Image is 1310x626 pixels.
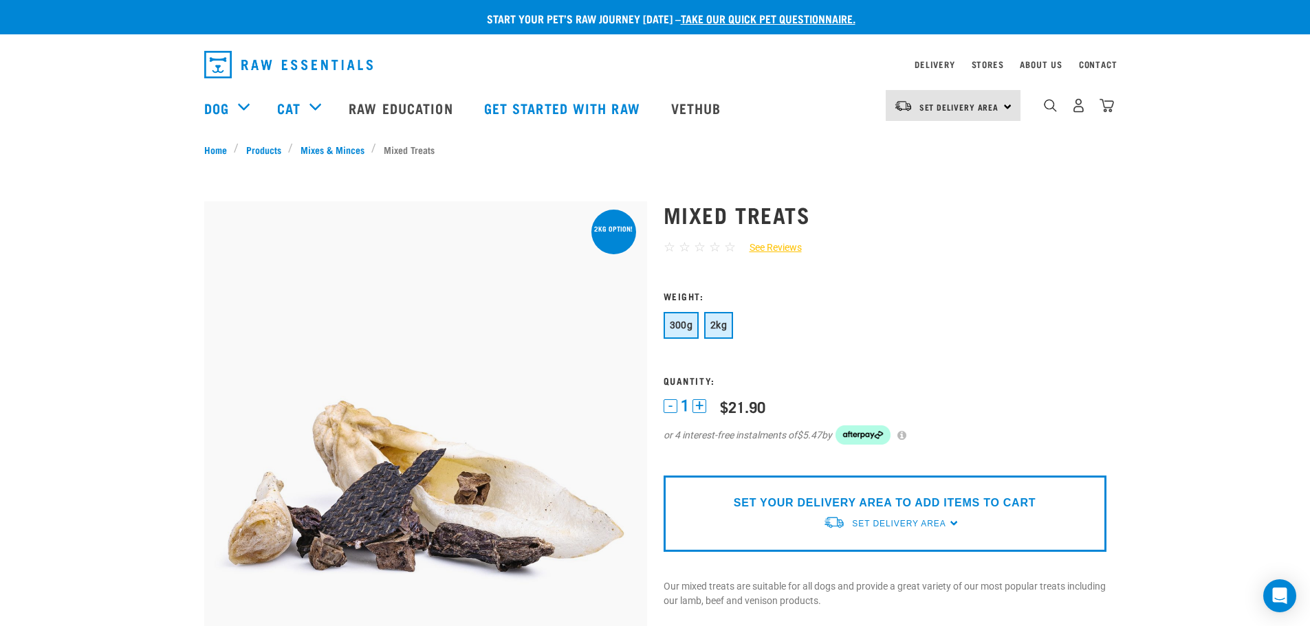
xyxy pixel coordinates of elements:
a: Delivery [915,62,954,67]
a: Stores [972,62,1004,67]
button: - [664,399,677,413]
img: home-icon-1@2x.png [1044,99,1057,112]
nav: breadcrumbs [204,142,1106,157]
span: ☆ [679,239,690,255]
a: Raw Education [335,80,470,135]
span: 1 [681,399,689,413]
a: Cat [277,98,301,118]
img: van-moving.png [894,100,913,112]
a: Vethub [657,80,739,135]
button: 2kg [704,312,733,339]
h3: Weight: [664,291,1106,301]
span: 300g [670,320,693,331]
img: home-icon@2x.png [1100,98,1114,113]
p: SET YOUR DELIVERY AREA TO ADD ITEMS TO CART [734,495,1036,511]
a: Get started with Raw [470,80,657,135]
span: 2kg [710,320,727,331]
div: Open Intercom Messenger [1263,579,1296,612]
a: Dog [204,98,229,118]
button: + [692,399,706,413]
img: van-moving.png [823,515,845,530]
span: ☆ [724,239,736,255]
a: Mixes & Minces [293,142,371,157]
button: 300g [664,312,699,339]
a: Home [204,142,234,157]
nav: dropdown navigation [193,45,1117,84]
div: $21.90 [720,398,765,415]
span: ☆ [694,239,706,255]
h3: Quantity: [664,375,1106,385]
div: or 4 interest-free instalments of by [664,425,1106,445]
span: Set Delivery Area [852,519,946,528]
p: Our mixed treats are suitable for all dogs and provide a great variety of our most popular treats... [664,579,1106,608]
span: ☆ [664,239,675,255]
img: Raw Essentials Logo [204,51,373,78]
span: ☆ [709,239,721,255]
a: See Reviews [736,241,802,255]
h1: Mixed Treats [664,202,1106,227]
a: Products [239,142,288,157]
a: take our quick pet questionnaire. [681,15,855,21]
a: About Us [1020,62,1062,67]
span: Set Delivery Area [919,104,999,109]
a: Contact [1079,62,1117,67]
img: Afterpay [836,425,891,445]
img: user.png [1071,98,1086,113]
span: $5.47 [797,428,822,443]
